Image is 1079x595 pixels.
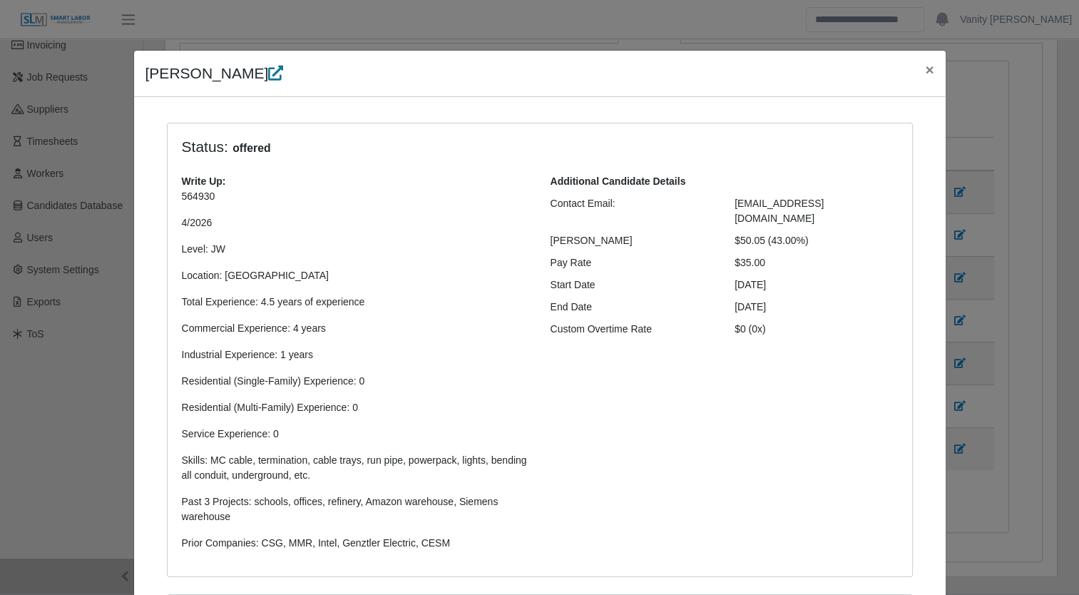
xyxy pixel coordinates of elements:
[925,61,934,78] span: ×
[551,176,686,187] b: Additional Candidate Details
[540,322,725,337] div: Custom Overtime Rate
[724,255,909,270] div: $35.00
[145,62,284,85] h4: [PERSON_NAME]
[540,233,725,248] div: [PERSON_NAME]
[724,278,909,293] div: [DATE]
[540,255,725,270] div: Pay Rate
[540,300,725,315] div: End Date
[182,268,529,283] p: Location: [GEOGRAPHIC_DATA]
[182,242,529,257] p: Level: JW
[182,347,529,362] p: Industrial Experience: 1 years
[182,453,529,483] p: Skills: MC cable, termination, cable trays, run pipe, powerpack, lights, bending all conduit, und...
[182,176,226,187] b: Write Up:
[182,138,714,157] h4: Status:
[182,536,529,551] p: Prior Companies: CSG, MMR, Intel, Genztler Electric, CESM
[540,278,725,293] div: Start Date
[182,494,529,524] p: Past 3 Projects: schools, offices, refinery, Amazon warehouse, Siemens warehouse
[914,51,945,88] button: Close
[724,233,909,248] div: $50.05 (43.00%)
[182,374,529,389] p: Residential (Single-Family) Experience: 0
[182,295,529,310] p: Total Experience: 4.5 years of experience
[228,140,275,157] span: offered
[735,323,766,335] span: $0 (0x)
[182,189,529,204] p: 564930
[182,321,529,336] p: Commercial Experience: 4 years
[182,215,529,230] p: 4/2026
[182,400,529,415] p: Residential (Multi-Family) Experience: 0
[182,427,529,442] p: Service Experience: 0
[735,301,766,312] span: [DATE]
[735,198,824,224] span: [EMAIL_ADDRESS][DOMAIN_NAME]
[540,196,725,226] div: Contact Email:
